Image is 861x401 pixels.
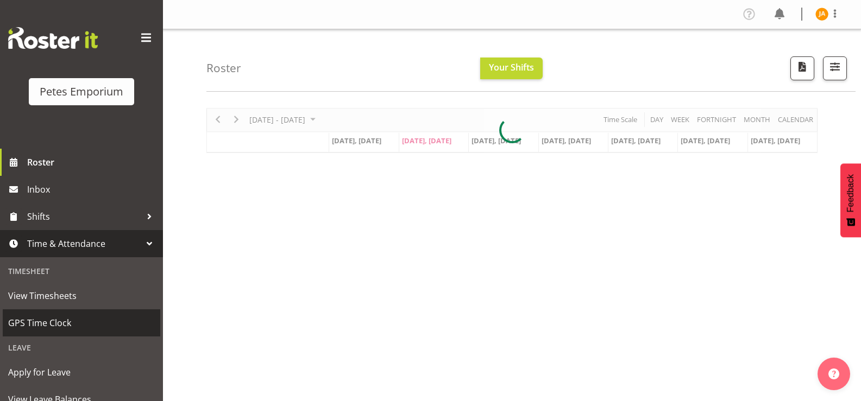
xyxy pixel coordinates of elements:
[8,288,155,304] span: View Timesheets
[489,61,534,73] span: Your Shifts
[27,154,158,170] span: Roster
[3,260,160,282] div: Timesheet
[8,364,155,380] span: Apply for Leave
[3,359,160,386] a: Apply for Leave
[206,62,241,74] h4: Roster
[828,368,839,379] img: help-xxl-2.png
[3,309,160,336] a: GPS Time Clock
[840,163,861,237] button: Feedback - Show survey
[27,235,141,252] span: Time & Attendance
[27,181,158,198] span: Inbox
[3,336,160,359] div: Leave
[8,27,98,49] img: Rosterit website logo
[846,174,856,212] span: Feedback
[823,56,847,80] button: Filter Shifts
[40,84,123,100] div: Petes Emporium
[790,56,814,80] button: Download a PDF of the roster according to the set date range.
[480,58,543,79] button: Your Shifts
[3,282,160,309] a: View Timesheets
[27,208,141,225] span: Shifts
[8,315,155,331] span: GPS Time Clock
[815,8,828,21] img: jeseryl-armstrong10788.jpg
